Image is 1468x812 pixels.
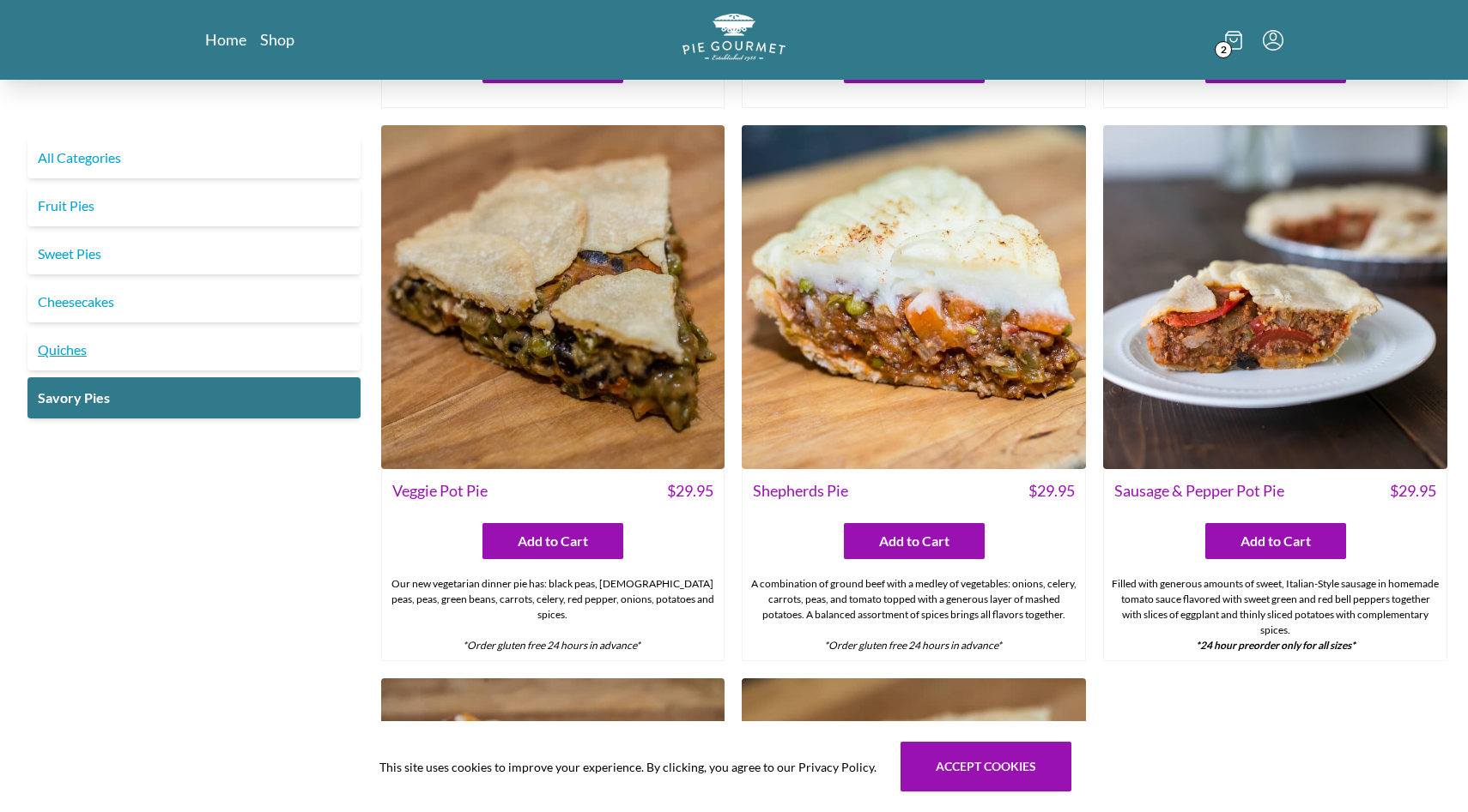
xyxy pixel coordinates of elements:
[1114,479,1284,502] span: Sausage & Pepper Pot Pie
[27,233,361,274] a: Sweet Pies
[260,29,294,50] a: Shop
[753,479,848,502] span: Shepherds Pie
[1196,639,1356,652] strong: *24 hour preorder only for all sizes*
[27,137,361,178] a: All Categories
[682,14,786,66] a: Logo
[1028,479,1075,502] span: $ 29.95
[1263,30,1283,51] button: Menu
[1104,569,1447,660] div: Filled with generous amounts of sweet, Italian-Style sausage in homemade tomato sauce flavored wi...
[1103,125,1447,469] img: Sausage & Pepper Pot Pie
[743,569,1085,660] div: A combination of ground beef with a medley of vegetables: onions, celery, carrots, peas, and toma...
[518,531,588,551] span: Add to Cart
[1241,531,1311,551] span: Add to Cart
[682,14,786,61] img: logo
[879,531,949,551] span: Add to Cart
[27,281,361,322] a: Cheesecakes
[824,639,1002,652] em: *Order gluten free 24 hours in advance*
[1205,523,1346,559] button: Add to Cart
[1390,479,1436,502] span: $ 29.95
[205,29,246,50] a: Home
[392,479,488,502] span: Veggie Pot Pie
[27,185,361,226] a: Fruit Pies
[27,329,361,370] a: Quiches
[381,125,725,469] img: Veggie Pot Pie
[382,569,725,660] div: Our new vegetarian dinner pie has: black peas, [DEMOGRAPHIC_DATA] peas, peas, green beans, carrot...
[742,125,1086,469] img: Shepherds Pie
[27,377,361,418] a: Savory Pies
[901,742,1071,791] button: Accept cookies
[482,523,623,559] button: Add to Cart
[667,479,713,502] span: $ 29.95
[844,523,985,559] button: Add to Cart
[463,639,640,652] em: *Order gluten free 24 hours in advance*
[379,758,877,776] span: This site uses cookies to improve your experience. By clicking, you agree to our Privacy Policy.
[1215,41,1232,58] span: 2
